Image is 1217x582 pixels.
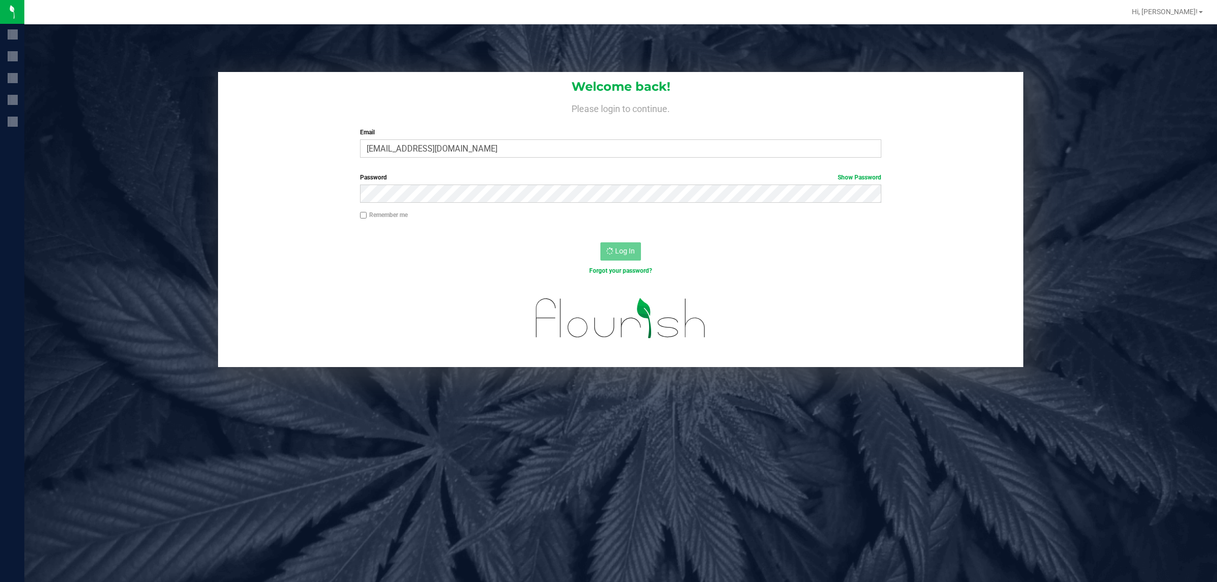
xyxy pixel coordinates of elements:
[218,101,1023,114] h4: Please login to continue.
[838,174,881,181] a: Show Password
[360,210,408,220] label: Remember me
[360,212,367,219] input: Remember me
[589,267,652,274] a: Forgot your password?
[520,286,722,351] img: flourish_logo.svg
[615,247,635,255] span: Log In
[360,174,387,181] span: Password
[218,80,1023,93] h1: Welcome back!
[1132,8,1198,16] span: Hi, [PERSON_NAME]!
[600,242,641,261] button: Log In
[360,128,882,137] label: Email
